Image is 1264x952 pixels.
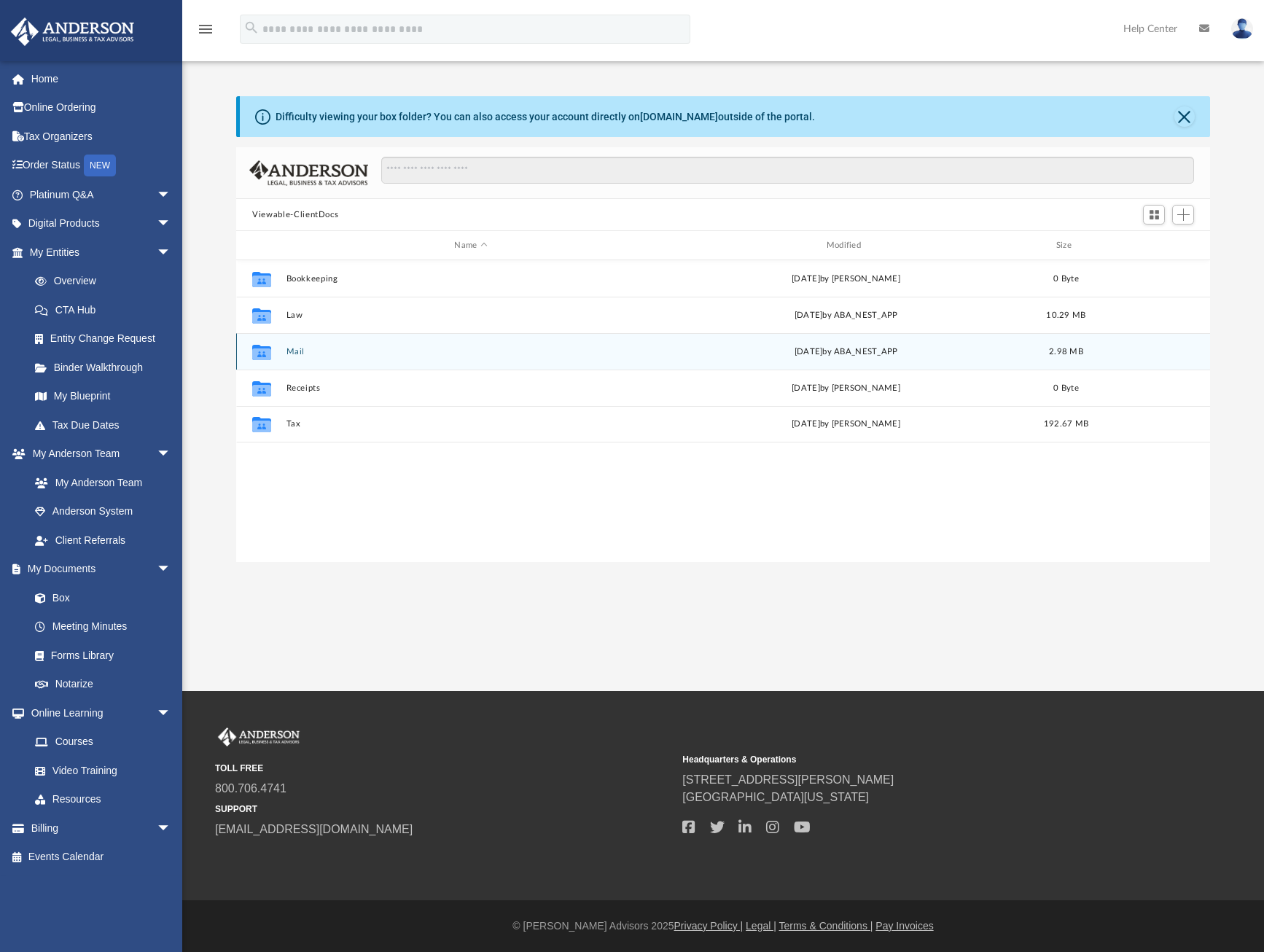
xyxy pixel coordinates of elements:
[1037,239,1096,252] div: Size
[20,727,186,757] a: Courses
[20,526,186,555] a: Client Referrals
[276,109,815,125] div: Difficulty viewing your box folder? You can also access your account directly on outside of the p...
[640,111,718,122] a: [DOMAIN_NAME]
[20,785,186,814] a: Resources
[286,274,655,284] button: Bookkeeping
[1053,384,1079,392] span: 0 Byte
[20,641,179,670] a: Forms Library
[682,773,894,786] a: [STREET_ADDRESS][PERSON_NAME]
[662,273,1031,286] div: [DATE] by [PERSON_NAME]
[662,382,1031,395] div: [DATE] by [PERSON_NAME]
[10,555,186,584] a: My Documentsarrow_drop_down
[243,20,260,36] i: search
[20,468,179,497] a: My Anderson Team
[1047,311,1086,319] span: 10.29 MB
[157,238,186,268] span: arrow_drop_down
[10,64,193,93] a: Home
[157,698,186,728] span: arrow_drop_down
[1053,275,1079,283] span: 0 Byte
[197,20,214,38] i: menu
[682,753,1139,766] small: Headquarters & Operations
[286,311,655,320] button: Law
[10,238,193,267] a: My Entitiesarrow_drop_down
[662,346,1031,359] div: [DATE] by ABA_NEST_APP
[10,93,193,122] a: Online Ordering
[286,239,655,252] div: Name
[662,309,1031,322] div: [DATE] by ABA_NEST_APP
[215,782,286,795] a: 800.706.4741
[1231,18,1253,39] img: User Pic
[20,497,186,526] a: Anderson System
[20,583,179,612] a: Box
[20,295,193,324] a: CTA Hub
[1143,205,1165,225] button: Switch to Grid View
[157,814,186,843] span: arrow_drop_down
[286,347,655,356] button: Mail
[215,762,672,775] small: TOLL FREE
[10,151,193,181] a: Order StatusNEW
[661,239,1031,252] div: Modified
[682,791,869,803] a: [GEOGRAPHIC_DATA][US_STATE]
[10,440,186,469] a: My Anderson Teamarrow_drop_down
[20,612,186,641] a: Meeting Minutes
[10,843,193,872] a: Events Calendar
[875,920,933,932] a: Pay Invoices
[662,418,1031,431] div: [DATE] by [PERSON_NAME]
[286,383,655,393] button: Receipts
[236,260,1210,562] div: grid
[252,208,338,222] button: Viewable-ClientDocs
[20,324,193,354] a: Entity Change Request
[20,670,186,699] a: Notarize
[20,267,193,296] a: Overview
[1049,348,1083,356] span: 2.98 MB
[215,803,672,816] small: SUPPORT
[10,209,193,238] a: Digital Productsarrow_drop_down
[182,918,1264,934] div: © [PERSON_NAME] Advisors 2025
[746,920,776,932] a: Legal |
[197,28,214,38] a: menu
[215,727,303,746] img: Anderson Advisors Platinum Portal
[243,239,279,252] div: id
[215,823,413,835] a: [EMAIL_ADDRESS][DOMAIN_NAME]
[10,180,193,209] a: Platinum Q&Aarrow_drop_down
[157,209,186,239] span: arrow_drop_down
[157,180,186,210] span: arrow_drop_down
[157,555,186,585] span: arrow_drop_down
[10,814,193,843] a: Billingarrow_drop_down
[20,410,193,440] a: Tax Due Dates
[286,419,655,429] button: Tax
[20,756,179,785] a: Video Training
[381,157,1194,184] input: Search files and folders
[10,122,193,151] a: Tax Organizers
[1101,239,1203,252] div: id
[779,920,873,932] a: Terms & Conditions |
[157,440,186,469] span: arrow_drop_down
[20,353,193,382] a: Binder Walkthrough
[674,920,744,932] a: Privacy Policy |
[84,155,116,176] div: NEW
[7,17,139,46] img: Anderson Advisors Platinum Portal
[1044,420,1088,428] span: 192.67 MB
[1174,106,1195,127] button: Close
[1172,205,1194,225] button: Add
[10,698,186,727] a: Online Learningarrow_drop_down
[20,382,186,411] a: My Blueprint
